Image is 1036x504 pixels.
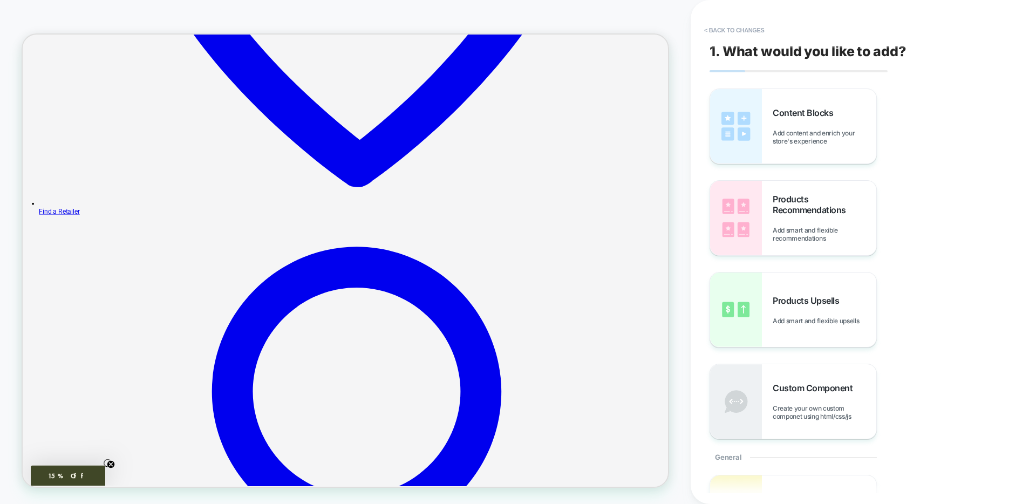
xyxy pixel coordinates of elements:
span: Products Recommendations [773,194,876,215]
span: Products Upsells [773,295,844,306]
span: Find a Retailer [22,231,76,241]
a: Find a Retailer [22,221,861,241]
span: Add smart and flexible upsells [773,317,864,325]
span: Add content and enrich your store's experience [773,129,876,145]
span: Create your own custom componet using html/css/js [773,404,876,420]
span: Content Blocks [773,107,839,118]
span: Fake Click [773,493,817,503]
div: General [710,439,877,475]
span: 1. What would you like to add? [710,43,906,59]
button: < Back to changes [699,22,770,39]
span: Custom Component [773,383,858,393]
span: Add smart and flexible recommendations [773,226,876,242]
